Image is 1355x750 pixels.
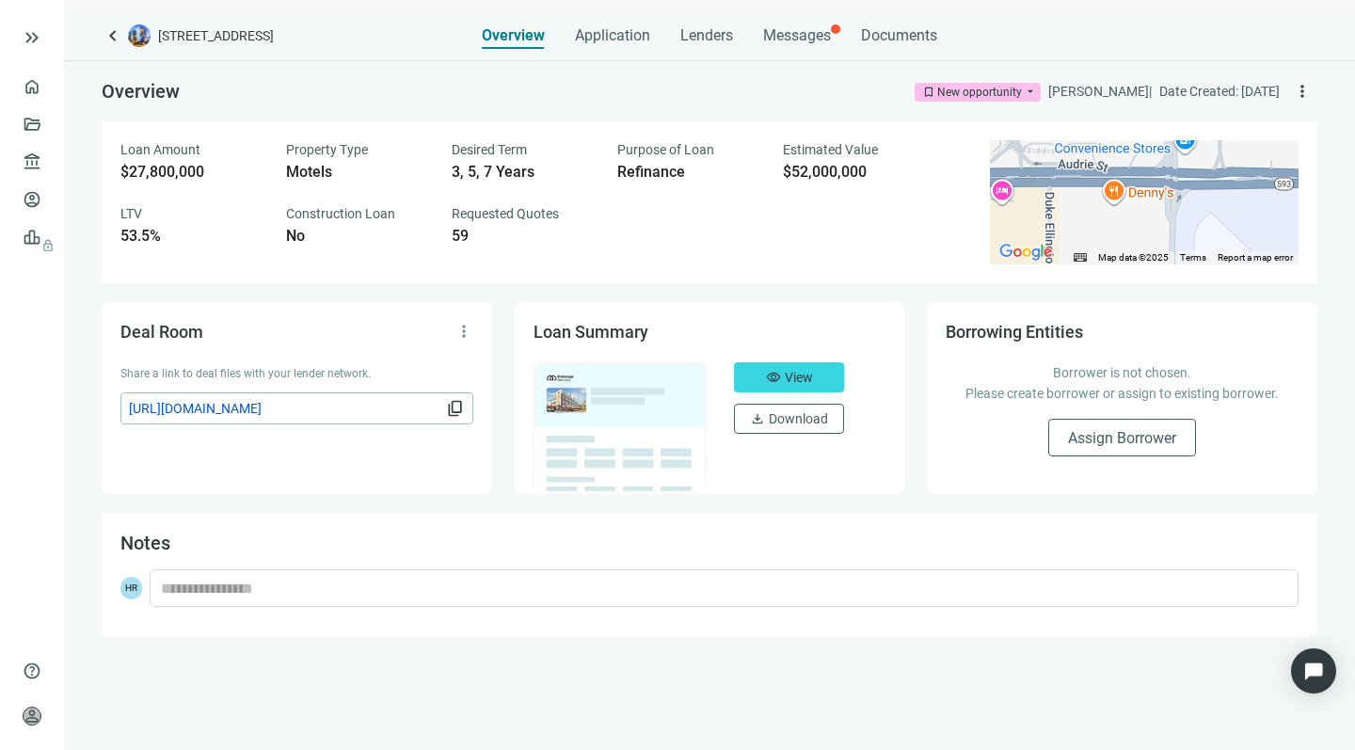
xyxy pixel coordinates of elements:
[617,163,760,182] div: Refinance
[769,411,828,426] span: Download
[1180,252,1206,263] a: Terms (opens in new tab)
[763,26,831,44] span: Messages
[783,163,926,182] div: $52,000,000
[454,322,473,341] span: more_vert
[449,316,479,346] button: more_vert
[785,370,813,385] span: View
[120,142,200,157] span: Loan Amount
[120,322,203,342] span: Deal Room
[23,662,41,680] span: help
[766,370,781,385] span: visibility
[734,404,844,434] button: downloadDownload
[120,367,371,380] span: Share a link to deal files with your lender network.
[995,240,1057,264] a: Open this area in Google Maps (opens a new window)
[1291,648,1336,694] div: Open Intercom Messenger
[1048,81,1152,102] div: [PERSON_NAME] |
[452,206,559,221] span: Requested Quotes
[23,707,41,726] span: person
[861,26,937,45] span: Documents
[575,26,650,45] span: Application
[995,240,1057,264] img: Google
[120,163,263,182] div: $27,800,000
[946,322,1083,342] span: Borrowing Entities
[528,357,712,496] img: dealOverviewImg
[286,206,395,221] span: Construction Loan
[922,86,935,99] span: bookmark
[783,142,878,157] span: Estimated Value
[1218,252,1293,263] a: Report a map error
[452,227,595,246] div: 59
[21,26,43,49] button: keyboard_double_arrow_right
[102,24,124,47] a: keyboard_arrow_left
[964,383,1280,404] p: Please create borrower or assign to existing borrower.
[1048,419,1196,456] button: Assign Borrower
[129,398,442,419] span: [URL][DOMAIN_NAME]
[286,142,368,157] span: Property Type
[120,532,170,554] span: Notes
[286,163,429,182] div: Motels
[964,362,1280,383] p: Borrower is not chosen.
[158,26,274,45] span: [STREET_ADDRESS]
[120,227,263,246] div: 53.5%
[286,227,429,246] div: No
[937,83,1022,102] div: New opportunity
[750,411,765,426] span: download
[128,24,151,47] img: deal-logo
[1159,81,1280,102] div: Date Created: [DATE]
[120,206,142,221] span: LTV
[446,399,465,418] span: content_copy
[102,80,180,103] span: Overview
[120,577,142,599] span: HR
[1074,251,1087,264] button: Keyboard shortcuts
[482,26,545,45] span: Overview
[1098,252,1169,263] span: Map data ©2025
[534,322,648,342] span: Loan Summary
[452,142,527,157] span: Desired Term
[680,26,733,45] span: Lenders
[617,142,714,157] span: Purpose of Loan
[1068,429,1176,447] span: Assign Borrower
[452,163,595,182] div: 3, 5, 7 Years
[734,362,844,392] button: visibilityView
[1293,82,1312,101] span: more_vert
[1287,76,1317,106] button: more_vert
